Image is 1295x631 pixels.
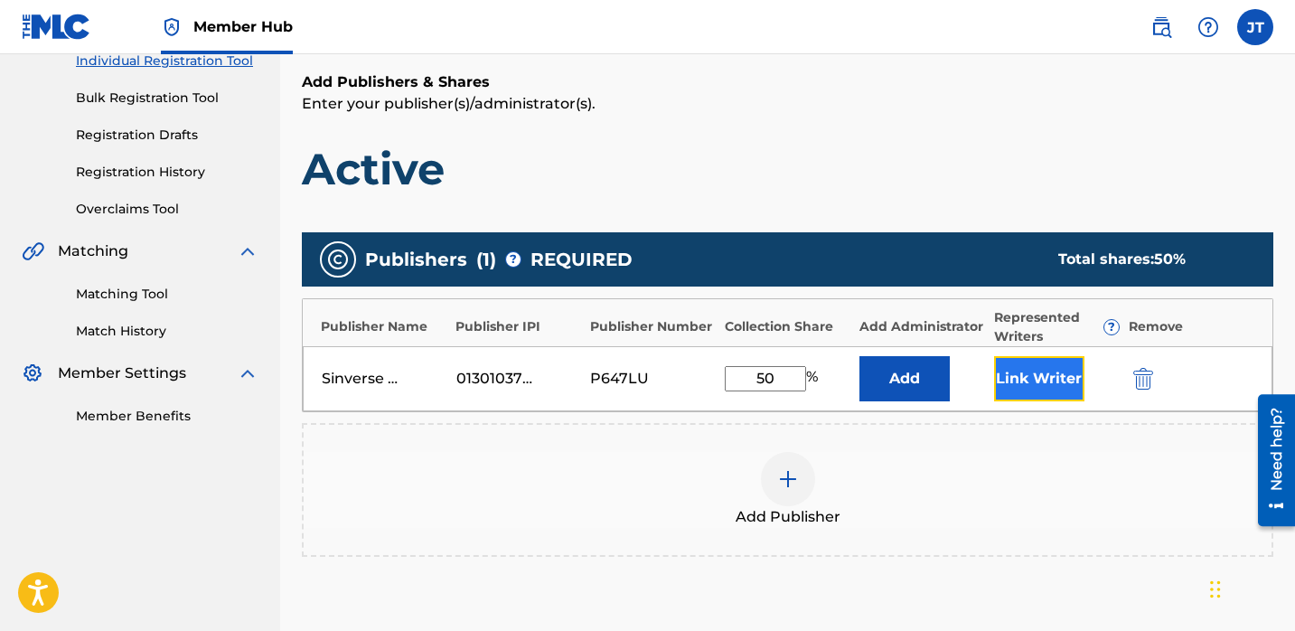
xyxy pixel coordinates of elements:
div: Drag [1210,562,1221,617]
a: Bulk Registration Tool [76,89,258,108]
button: Link Writer [994,356,1084,401]
iframe: Chat Widget [1205,544,1295,631]
img: Top Rightsholder [161,16,183,38]
span: REQUIRED [530,246,633,273]
div: Remove [1129,317,1254,336]
p: Enter your publisher(s)/administrator(s). [302,93,1273,115]
img: search [1150,16,1172,38]
div: Add Administrator [859,317,985,336]
span: Add Publisher [736,506,840,528]
span: Publishers [365,246,467,273]
a: Match History [76,322,258,341]
a: Individual Registration Tool [76,52,258,71]
span: ( 1 ) [476,246,496,273]
a: Public Search [1143,9,1179,45]
img: publishers [327,249,349,270]
a: Registration Drafts [76,126,258,145]
span: ? [506,252,521,267]
img: Matching [22,240,44,262]
div: Publisher Number [590,317,716,336]
span: Member Settings [58,363,186,384]
div: Total shares: [1058,249,1237,270]
img: 12a2ab48e56ec057fbd8.svg [1133,368,1153,390]
img: expand [237,363,258,384]
div: Publisher IPI [455,317,581,336]
button: Add [859,356,950,401]
div: Represented Writers [994,308,1120,346]
span: Matching [58,240,128,262]
a: Matching Tool [76,285,258,304]
div: Help [1190,9,1226,45]
span: % [806,366,822,391]
img: add [777,468,799,490]
h6: Add Publishers & Shares [302,71,1273,93]
span: ? [1104,320,1119,334]
a: Registration History [76,163,258,182]
span: 50 % [1154,250,1186,268]
a: Member Benefits [76,407,258,426]
iframe: Resource Center [1244,388,1295,533]
h1: Active [302,142,1273,196]
img: expand [237,240,258,262]
div: Publisher Name [321,317,446,336]
div: User Menu [1237,9,1273,45]
span: Member Hub [193,16,293,37]
a: Overclaims Tool [76,200,258,219]
div: Collection Share [725,317,850,336]
img: help [1197,16,1219,38]
img: Member Settings [22,363,43,384]
img: MLC Logo [22,14,91,40]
